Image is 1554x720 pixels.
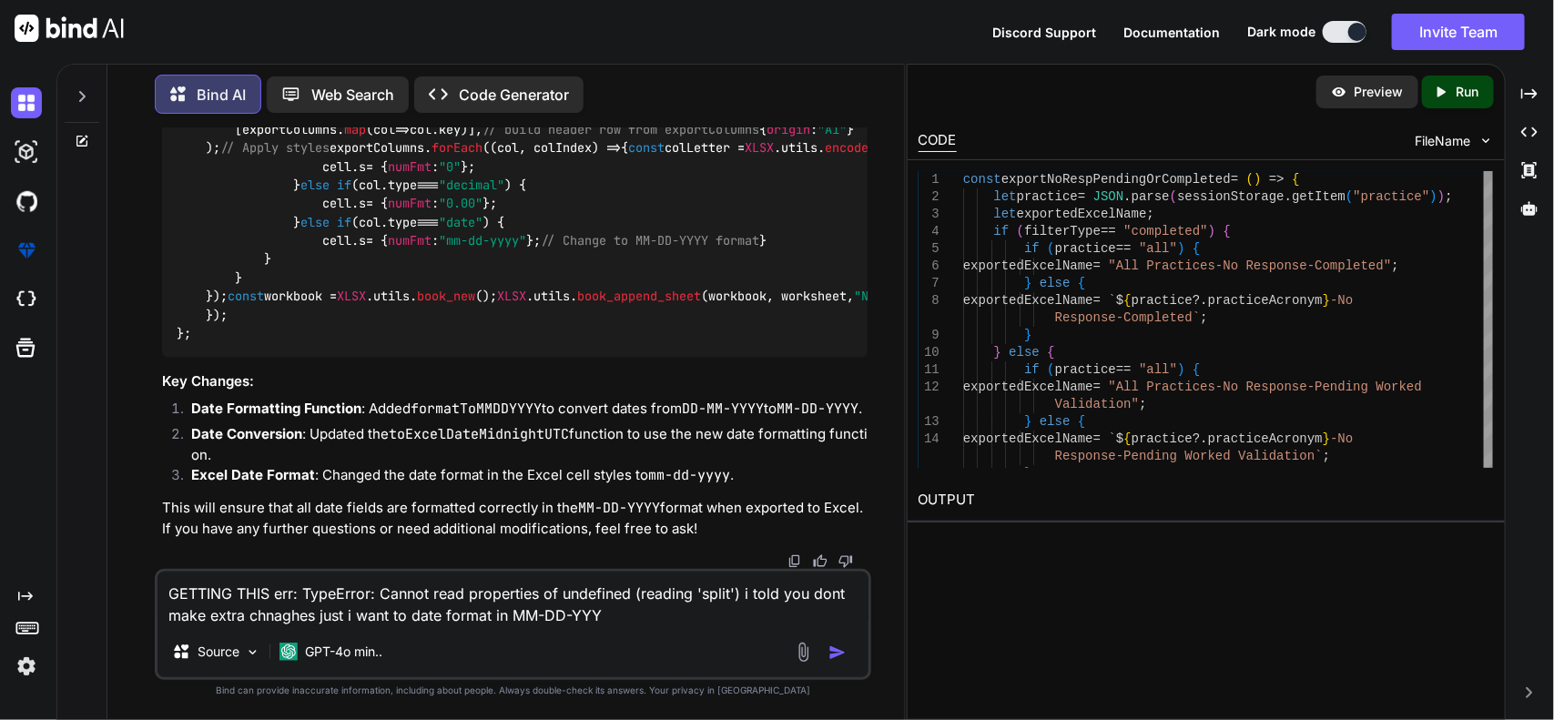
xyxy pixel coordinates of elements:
span: if [337,214,351,230]
p: GPT-4o min.. [305,643,382,661]
span: numFmt [388,232,432,248]
img: attachment [793,642,814,663]
span: else [1040,276,1071,290]
span: getItem [1292,189,1346,204]
span: if [337,177,351,193]
span: else [1009,345,1040,360]
span: ` [1108,431,1115,446]
span: ( [1346,189,1353,204]
strong: Date Formatting Function [191,401,361,418]
div: 11 [919,361,940,379]
span: exportedExcelName [1017,207,1147,221]
span: Dark mode [1247,23,1315,41]
p: This will ensure that all date fields are formatted correctly in the format when exported to Exce... [162,499,868,540]
span: exportedExcelName [963,380,1093,394]
span: ) [1177,362,1184,377]
span: else [300,177,330,193]
img: githubDark [11,186,42,217]
span: "mm-dd-yyyy" [439,232,526,248]
span: const [228,289,264,305]
button: Invite Team [1392,14,1525,50]
span: { [1223,224,1230,238]
span: == [1101,224,1116,238]
span: => [1269,172,1285,187]
span: // Change to MM-DD-YYYY format [541,232,759,248]
span: ) [1254,172,1261,187]
span: "practice" [1353,189,1429,204]
img: icon [828,644,847,662]
span: "decimal" [439,177,504,193]
span: == [1116,362,1132,377]
span: = [1093,380,1101,394]
span: ; [1146,207,1153,221]
span: map [344,121,366,137]
span: key [439,121,461,137]
span: "All Practices-No Response-Completed" [1108,259,1391,273]
span: "completed" [1123,224,1207,238]
img: Bind AI [15,15,124,42]
code: toExcelDateMidnightUTC [389,426,569,444]
img: preview [1331,84,1347,100]
div: 12 [919,379,940,396]
img: darkAi-studio [11,137,42,167]
span: parse [1132,189,1170,204]
div: 10 [919,344,940,361]
span: } [1323,293,1330,308]
span: "all" [1139,362,1177,377]
p: Run [1457,83,1479,101]
div: 4 [919,223,940,240]
h3: Key Changes: [162,372,868,393]
span: type [388,214,417,230]
div: 2 [919,188,940,206]
span: filterType [1024,224,1101,238]
span: exportedExcelName [963,293,1093,308]
span: XLSX [497,289,526,305]
code: MM-DD-YYYY [777,401,858,419]
img: cloudideIcon [11,284,42,315]
span: ; [1445,189,1452,204]
span: ) [1208,224,1215,238]
code: mm-dd-yyyy [648,467,730,485]
span: = [1078,189,1085,204]
span: { [1193,362,1200,377]
span: practiceAcronym [1208,431,1323,446]
span: { [1078,414,1085,429]
span: ?. [1193,431,1208,446]
span: { [1123,293,1131,308]
span: exportedExcelName [963,431,1093,446]
span: ; [1139,397,1146,411]
li: : Changed the date format in the Excel cell styles to . [177,466,868,492]
span: exportedExcelName [963,259,1093,273]
p: Web Search [311,84,394,106]
span: { [1292,172,1299,187]
span: { [1078,276,1085,290]
span: $ [1116,293,1123,308]
div: 3 [919,206,940,223]
span: practiceAcronym [1208,293,1323,308]
strong: Date Conversion [191,426,302,443]
span: ) [1177,241,1184,256]
span: } [1024,414,1031,429]
button: Discord Support [992,23,1096,42]
span: const [963,172,1001,187]
span: utils [533,289,570,305]
span: practice [1132,431,1193,446]
span: origin [767,121,810,137]
span: s [359,232,366,248]
p: Preview [1355,83,1404,101]
span: utils [373,289,410,305]
span: // build header row from exportColumns [482,121,759,137]
img: darkChat [11,87,42,118]
span: ?. [1193,293,1208,308]
code: DD-MM-YYYY [682,401,764,419]
span: numFmt [388,158,432,175]
code: formatToMMDDYYYY [411,401,542,419]
span: -No [1330,293,1353,308]
span: => [373,121,410,137]
span: utils [781,139,818,156]
span: -No [1330,431,1353,446]
code: MM-DD-YYYY [578,500,660,518]
span: } [1323,431,1330,446]
div: 9 [919,327,940,344]
span: ( ) => [490,139,621,156]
